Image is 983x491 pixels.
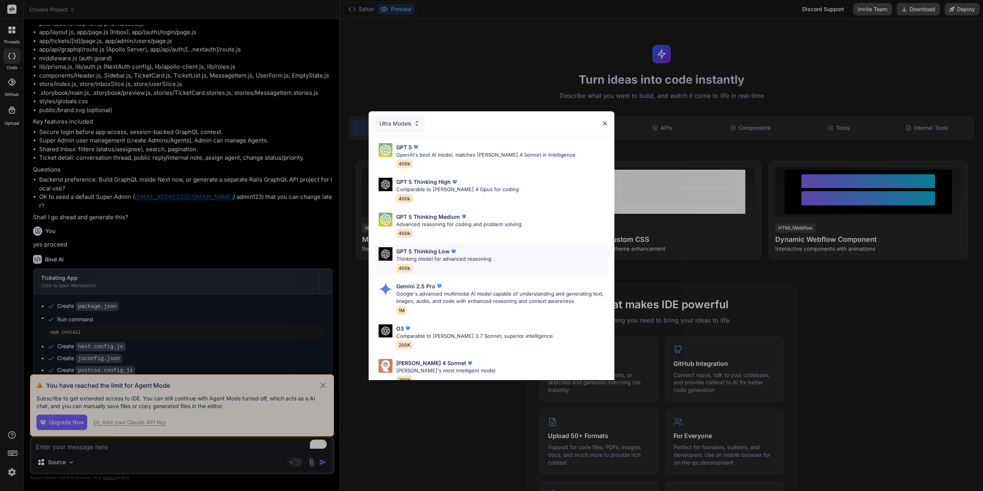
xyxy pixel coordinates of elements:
p: Comparable to [PERSON_NAME] 3.7 Sonnet, superior intelligence [396,332,553,340]
div: Ultra Models [375,115,425,132]
span: 200K [396,341,413,349]
p: Gemini 2.5 Pro [396,282,435,290]
img: premium [404,324,412,332]
img: Pick Models [379,359,392,373]
p: GPT 5 Thinking Medium [396,213,460,221]
img: Pick Models [379,282,392,296]
span: 200K [396,375,413,384]
img: premium [460,213,468,220]
img: Pick Models [414,120,420,127]
img: close [602,120,608,127]
p: GPT 5 [396,143,412,151]
p: Advanced reasoning for coding and problem solving [396,221,521,228]
p: [PERSON_NAME] 4 Sonnet [396,359,466,367]
img: premium [412,143,420,151]
p: Thinking model for advanced reasoning. [396,255,493,263]
img: Pick Models [379,324,392,338]
p: GPT 5 Thinking High [396,178,451,186]
span: 400k [396,159,413,168]
img: Pick Models [379,213,392,226]
span: 400k [396,229,413,238]
img: premium [451,178,458,186]
p: OpenAI's best AI model, matches [PERSON_NAME] 4 Sonnet in Intelligence [396,151,576,159]
img: premium [466,359,474,367]
p: [PERSON_NAME]'s most intelligent model [396,367,495,375]
p: O3 [396,324,404,332]
p: Comparable to [PERSON_NAME] 4 Opus for coding [396,186,519,193]
img: Pick Models [379,143,392,157]
span: 400k [396,194,413,203]
img: premium [450,248,457,255]
p: Google's advanced multimodal AI model capable of understanding and generating text, images, audio... [396,290,608,305]
span: 1M [396,306,407,315]
img: premium [435,282,443,290]
img: Pick Models [379,247,392,261]
img: Pick Models [379,178,392,191]
p: GPT 5 Thinking Low [396,247,450,255]
span: 400k [396,264,413,273]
